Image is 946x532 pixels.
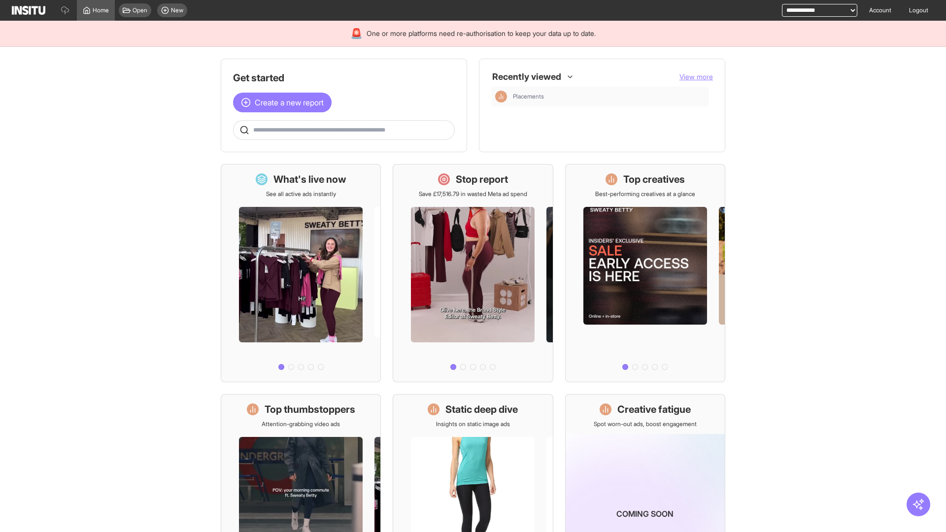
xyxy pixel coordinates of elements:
button: View more [679,72,713,82]
img: Logo [12,6,45,15]
span: Create a new report [255,97,324,108]
h1: What's live now [273,172,346,186]
p: Best-performing creatives at a glance [595,190,695,198]
span: Home [93,6,109,14]
a: What's live nowSee all active ads instantly [221,164,381,382]
h1: Get started [233,71,455,85]
span: Placements [513,93,544,100]
p: Insights on static image ads [436,420,510,428]
p: Save £17,516.79 in wasted Meta ad spend [419,190,527,198]
a: Stop reportSave £17,516.79 in wasted Meta ad spend [393,164,553,382]
span: Open [133,6,147,14]
h1: Static deep dive [445,402,518,416]
h1: Top thumbstoppers [265,402,355,416]
div: Insights [495,91,507,102]
span: One or more platforms need re-authorisation to keep your data up to date. [367,29,596,38]
span: Placements [513,93,705,100]
button: Create a new report [233,93,332,112]
h1: Top creatives [623,172,685,186]
h1: Stop report [456,172,508,186]
a: Top creativesBest-performing creatives at a glance [565,164,725,382]
span: View more [679,72,713,81]
p: See all active ads instantly [266,190,336,198]
p: Attention-grabbing video ads [262,420,340,428]
span: New [171,6,183,14]
div: 🚨 [350,27,363,40]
